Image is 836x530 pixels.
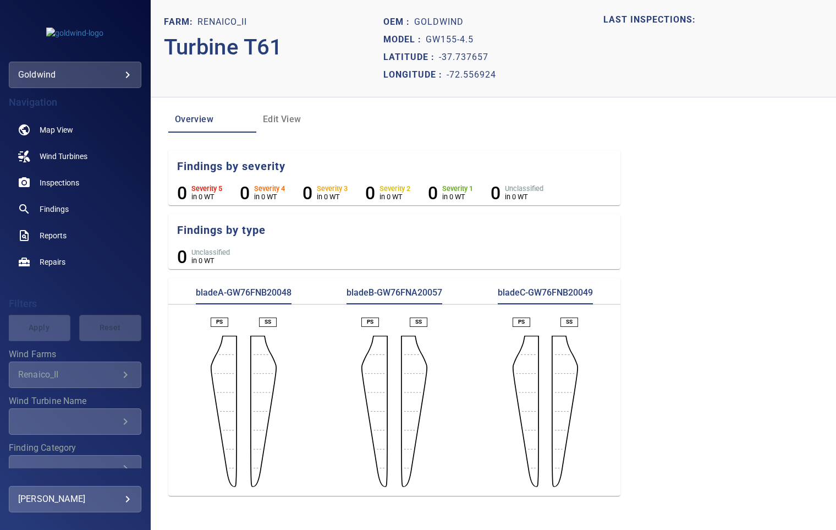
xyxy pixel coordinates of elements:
[447,68,496,81] p: -72.556924
[164,15,197,29] p: Farm:
[9,350,141,359] label: Wind Farms
[603,13,823,26] p: LAST INSPECTIONS:
[9,249,141,275] a: repairs noActive
[263,112,338,127] span: Edit View
[439,51,488,64] p: -37.737657
[18,369,119,380] div: Renaico_II
[191,185,222,193] h6: Severity 5
[9,170,141,196] a: inspections noActive
[9,408,141,435] div: Wind Turbine Name
[491,183,543,204] li: Severity Unclassified
[196,287,291,304] p: bladeA-GW76FNB20048
[9,362,141,388] div: Wind Farms
[40,230,67,241] span: Reports
[46,28,103,39] img: goldwind-logo
[40,151,87,162] span: Wind Turbines
[18,66,132,84] div: goldwind
[426,33,474,46] p: GW155-4.5
[566,318,573,326] p: SS
[367,318,373,326] p: PS
[498,287,593,304] p: bladeC-GW76FNB20049
[380,193,410,201] p: in 0 WT
[40,204,69,215] span: Findings
[505,193,543,201] p: in 0 WT
[9,97,141,108] h4: Navigation
[254,185,285,193] h6: Severity 4
[9,222,141,249] a: reports noActive
[383,51,439,64] p: Latitude :
[383,33,426,46] p: Model :
[175,112,250,127] span: Overview
[177,159,621,174] h5: Findings by severity
[177,247,187,267] h6: 0
[240,183,285,204] li: Severity 4
[428,183,473,204] li: Severity 1
[9,196,141,222] a: findings noActive
[9,143,141,170] a: windturbines noActive
[365,183,375,204] h6: 0
[442,185,473,193] h6: Severity 1
[505,185,543,193] h6: Unclassified
[40,124,73,135] span: Map View
[414,15,464,29] p: Goldwind
[491,183,501,204] h6: 0
[428,183,438,204] h6: 0
[346,287,442,304] p: bladeB-GW76FNA20057
[302,183,348,204] li: Severity 3
[164,31,383,64] p: Turbine T61
[383,68,447,81] p: Longitude :
[317,193,348,201] p: in 0 WT
[415,318,422,326] p: SS
[197,15,247,29] p: Renaico_II
[302,183,312,204] h6: 0
[40,256,65,267] span: Repairs
[191,249,230,256] h6: Unclassified
[9,397,141,406] label: Wind Turbine Name
[9,62,141,88] div: goldwind
[177,223,621,238] h5: Findings by type
[317,185,348,193] h6: Severity 3
[380,185,410,193] h6: Severity 2
[191,256,230,265] p: in 0 WT
[383,15,414,29] p: Oem :
[442,193,473,201] p: in 0 WT
[9,298,141,309] h4: Filters
[9,444,141,452] label: Finding Category
[177,247,230,267] li: Unclassified
[265,318,271,326] p: SS
[254,193,285,201] p: in 0 WT
[177,183,187,204] h6: 0
[177,183,222,204] li: Severity 5
[216,318,223,326] p: PS
[9,455,141,482] div: Finding Category
[18,490,132,508] div: [PERSON_NAME]
[191,193,222,201] p: in 0 WT
[365,183,410,204] li: Severity 2
[9,117,141,143] a: map noActive
[518,318,525,326] p: PS
[240,183,250,204] h6: 0
[40,177,79,188] span: Inspections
